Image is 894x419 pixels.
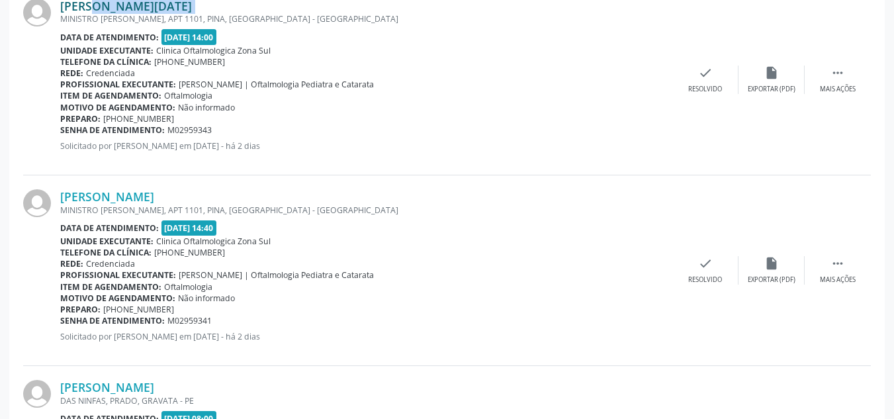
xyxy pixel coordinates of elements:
[60,68,83,79] b: Rede:
[60,380,154,395] a: [PERSON_NAME]
[60,205,672,216] div: MINISTRO [PERSON_NAME], APT 1101, PINA, [GEOGRAPHIC_DATA] - [GEOGRAPHIC_DATA]
[60,395,672,406] div: DAS NINFAS, PRADO, GRAVATA - PE
[178,293,235,304] span: Não informado
[60,113,101,124] b: Preparo:
[60,304,101,315] b: Preparo:
[103,304,174,315] span: [PHONE_NUMBER]
[167,315,212,326] span: M02959341
[688,275,722,285] div: Resolvido
[60,315,165,326] b: Senha de atendimento:
[820,275,856,285] div: Mais ações
[23,380,51,408] img: img
[179,269,374,281] span: [PERSON_NAME] | Oftalmologia Pediatra e Catarata
[698,256,713,271] i: check
[86,258,135,269] span: Credenciada
[688,85,722,94] div: Resolvido
[60,140,672,152] p: Solicitado por [PERSON_NAME] em [DATE] - há 2 dias
[60,13,672,24] div: MINISTRO [PERSON_NAME], APT 1101, PINA, [GEOGRAPHIC_DATA] - [GEOGRAPHIC_DATA]
[178,102,235,113] span: Não informado
[161,29,217,44] span: [DATE] 14:00
[60,189,154,204] a: [PERSON_NAME]
[698,66,713,80] i: check
[60,102,175,113] b: Motivo de agendamento:
[60,32,159,43] b: Data de atendimento:
[103,113,174,124] span: [PHONE_NUMBER]
[156,236,271,247] span: Clinica Oftalmologica Zona Sul
[23,189,51,217] img: img
[60,269,176,281] b: Profissional executante:
[156,45,271,56] span: Clinica Oftalmologica Zona Sul
[764,66,779,80] i: insert_drive_file
[60,90,161,101] b: Item de agendamento:
[164,90,212,101] span: Oftalmologia
[60,247,152,258] b: Telefone da clínica:
[60,331,672,342] p: Solicitado por [PERSON_NAME] em [DATE] - há 2 dias
[60,56,152,68] b: Telefone da clínica:
[830,66,845,80] i: 
[86,68,135,79] span: Credenciada
[179,79,374,90] span: [PERSON_NAME] | Oftalmologia Pediatra e Catarata
[764,256,779,271] i: insert_drive_file
[60,281,161,293] b: Item de agendamento:
[748,275,795,285] div: Exportar (PDF)
[748,85,795,94] div: Exportar (PDF)
[820,85,856,94] div: Mais ações
[60,258,83,269] b: Rede:
[154,247,225,258] span: [PHONE_NUMBER]
[60,124,165,136] b: Senha de atendimento:
[60,293,175,304] b: Motivo de agendamento:
[830,256,845,271] i: 
[60,79,176,90] b: Profissional executante:
[60,222,159,234] b: Data de atendimento:
[154,56,225,68] span: [PHONE_NUMBER]
[60,45,154,56] b: Unidade executante:
[164,281,212,293] span: Oftalmologia
[60,236,154,247] b: Unidade executante:
[167,124,212,136] span: M02959343
[161,220,217,236] span: [DATE] 14:40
